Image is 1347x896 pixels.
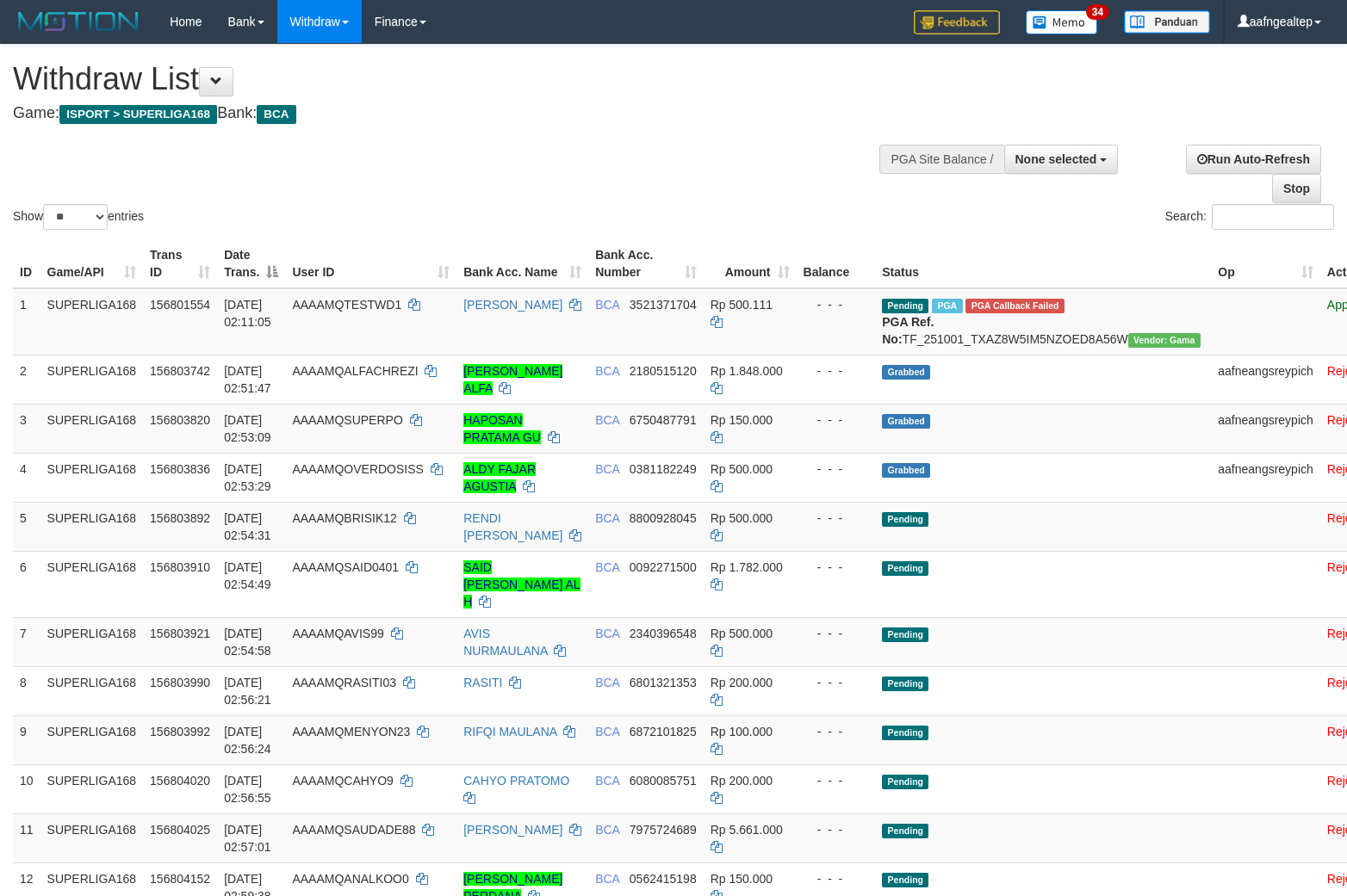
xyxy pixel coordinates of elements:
span: Grabbed [882,414,930,429]
span: Copy 6080085751 to clipboard [630,774,697,788]
span: Rp 1.782.000 [711,560,783,574]
span: [DATE] 02:54:31 [224,511,271,542]
th: User ID: activate to sort column ascending [285,239,456,288]
td: SUPERLIGA168 [40,288,144,355]
span: BCA [595,511,619,525]
a: RASITI [463,676,502,689]
span: BCA [595,725,619,738]
span: Grabbed [882,365,930,380]
a: AVIS NURMAULANA [463,627,547,658]
span: 34 [1086,4,1109,20]
span: Marked by aafseijuro [932,299,962,313]
span: Copy 2180515120 to clipboard [630,364,697,378]
button: None selected [1004,145,1119,174]
span: AAAAMQSAID0401 [292,560,399,574]
span: Pending [882,561,928,576]
span: Copy 3521371704 to clipboard [630,298,697,312]
span: ISPORT > SUPERLIGA168 [59,105,217,124]
span: BCA [595,364,619,378]
a: [PERSON_NAME] [463,298,562,312]
span: AAAAMQTESTWD1 [292,298,401,312]
th: Op: activate to sort column ascending [1211,239,1320,288]
span: AAAAMQBRISIK12 [292,511,396,525]
td: 5 [13,502,40,551]
td: SUPERLIGA168 [40,404,144,453]
span: Rp 500.000 [711,462,773,476]
span: Rp 200.000 [711,676,773,689]
span: 156803892 [150,511,210,525]
td: SUPERLIGA168 [40,502,144,551]
td: SUPERLIGA168 [40,551,144,617]
td: aafneangsreypich [1211,355,1320,404]
a: [PERSON_NAME] ALFA [463,364,562,395]
span: Rp 150.000 [711,872,773,886]
span: Pending [882,512,928,527]
span: Copy 6750487791 to clipboard [630,413,697,427]
span: BCA [595,462,619,476]
span: [DATE] 02:56:21 [224,676,271,707]
span: Copy 8800928045 to clipboard [630,511,697,525]
span: Rp 500.000 [711,511,773,525]
td: SUPERLIGA168 [40,617,144,666]
span: AAAAMQSAUDADE88 [292,823,415,837]
span: Pending [882,824,928,838]
span: BCA [595,627,619,640]
th: ID [13,239,40,288]
span: 156803742 [150,364,210,378]
span: [DATE] 02:54:49 [224,560,271,591]
th: Trans ID: activate to sort column ascending [143,239,217,288]
span: 156801554 [150,298,210,312]
span: 156803990 [150,676,210,689]
span: Pending [882,775,928,789]
div: - - - [804,625,869,642]
div: - - - [804,510,869,527]
span: [DATE] 02:53:09 [224,413,271,444]
span: [DATE] 02:56:24 [224,725,271,756]
th: Game/API: activate to sort column ascending [40,239,144,288]
div: - - - [804,870,869,887]
a: CAHYO PRATOMO [463,774,569,788]
th: Bank Acc. Number: activate to sort column ascending [588,239,704,288]
span: Copy 0562415198 to clipboard [630,872,697,886]
a: [PERSON_NAME] [463,823,562,837]
span: Pending [882,627,928,642]
h1: Withdraw List [13,62,881,96]
th: Balance [797,239,876,288]
span: Rp 1.848.000 [711,364,783,378]
td: 9 [13,715,40,764]
span: BCA [595,872,619,886]
a: HAPOSAN PRATAMA GU [463,413,541,444]
span: BCA [595,774,619,788]
img: Button%20Memo.svg [1026,10,1098,34]
div: - - - [804,296,869,313]
span: 156803921 [150,627,210,640]
span: BCA [595,413,619,427]
select: Showentries [43,204,108,230]
span: Grabbed [882,463,930,478]
span: [DATE] 02:56:55 [224,774,271,805]
span: BCA [257,105,295,124]
div: - - - [804,559,869,576]
span: 156803910 [150,560,210,574]
span: Rp 500.000 [711,627,773,640]
span: AAAAMQRASITI03 [292,676,396,689]
td: 2 [13,355,40,404]
span: Copy 6872101825 to clipboard [630,725,697,738]
span: 156803820 [150,413,210,427]
label: Show entries [13,204,144,230]
span: [DATE] 02:11:05 [224,298,271,329]
span: [DATE] 02:54:58 [224,627,271,658]
span: Pending [882,726,928,740]
div: - - - [804,362,869,380]
img: Feedback.jpg [914,10,1000,34]
td: aafneangsreypich [1211,404,1320,453]
a: Run Auto-Refresh [1186,145,1321,174]
span: Pending [882,873,928,887]
td: 7 [13,617,40,666]
span: Pending [882,299,928,313]
img: panduan.png [1124,10,1210,34]
td: 4 [13,453,40,502]
span: AAAAMQMENYON23 [292,725,410,738]
span: None selected [1015,152,1097,166]
span: AAAAMQCAHYO9 [292,774,393,788]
